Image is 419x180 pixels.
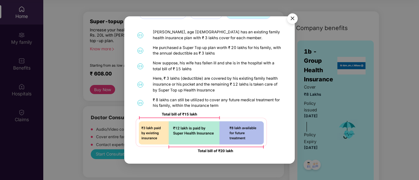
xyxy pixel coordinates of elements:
[136,113,267,152] img: 92ad5f425632aafc39dd5e75337fe900.png
[153,76,282,93] div: Here, ₹ 3 lakhs (deductible) are covered by his existing family health insurance or his pocket an...
[137,82,143,88] span: 04
[283,10,301,28] button: Close
[153,97,282,109] div: ₹ 8 lakhs can still be utilized to cover any future medical treatment for his family, within the ...
[137,100,143,106] span: 05
[153,60,282,72] div: Now suppose, his wife has fallen ill and she is in the hospital with a total bill of ₹ 15 lakhs
[137,63,143,69] span: 03
[153,45,282,57] div: He purchased a Super Top up plan worth ₹ 20 lakhs for his family, with the annual deductible as ₹...
[153,29,282,41] div: [PERSON_NAME], age [DEMOGRAPHIC_DATA] has an existing family health insurance plan with ₹ 3 lakhs...
[137,32,143,38] span: 01
[137,48,143,54] span: 02
[283,10,302,29] img: svg+xml;base64,PHN2ZyB4bWxucz0iaHR0cDovL3d3dy53My5vcmcvMjAwMC9zdmciIHdpZHRoPSI1NiIgaGVpZ2h0PSI1Ni...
